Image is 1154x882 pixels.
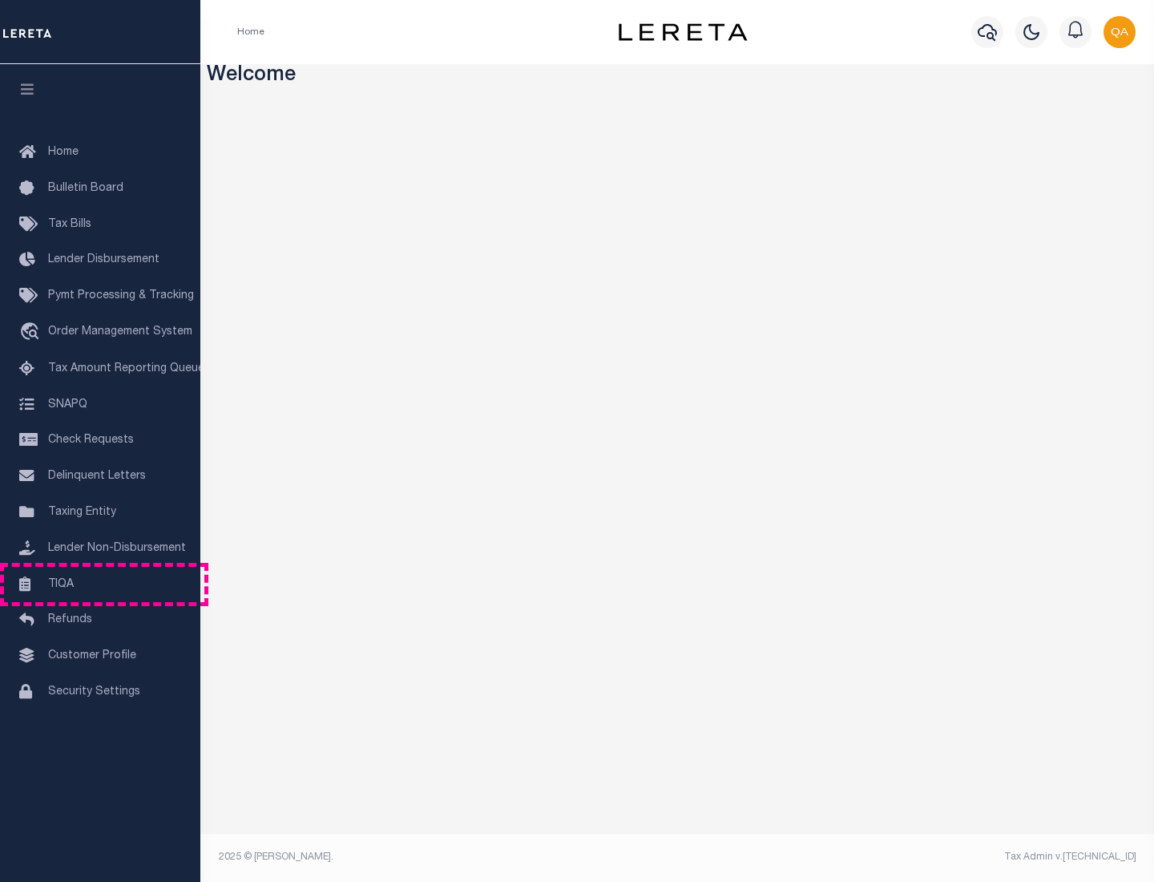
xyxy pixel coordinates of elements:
[48,543,186,554] span: Lender Non-Disbursement
[48,183,123,194] span: Bulletin Board
[48,435,134,446] span: Check Requests
[48,650,136,661] span: Customer Profile
[48,614,92,625] span: Refunds
[237,25,264,39] li: Home
[207,850,678,864] div: 2025 © [PERSON_NAME].
[48,471,146,482] span: Delinquent Letters
[1104,16,1136,48] img: svg+xml;base64,PHN2ZyB4bWxucz0iaHR0cDovL3d3dy53My5vcmcvMjAwMC9zdmciIHBvaW50ZXItZXZlbnRzPSJub25lIi...
[48,147,79,158] span: Home
[19,322,45,343] i: travel_explore
[48,326,192,338] span: Order Management System
[48,219,91,230] span: Tax Bills
[207,64,1148,89] h3: Welcome
[48,507,116,518] span: Taxing Entity
[689,850,1136,864] div: Tax Admin v.[TECHNICAL_ID]
[48,578,74,589] span: TIQA
[619,23,747,41] img: logo-dark.svg
[48,363,204,374] span: Tax Amount Reporting Queue
[48,290,194,301] span: Pymt Processing & Tracking
[48,686,140,698] span: Security Settings
[48,399,87,410] span: SNAPQ
[48,254,159,265] span: Lender Disbursement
